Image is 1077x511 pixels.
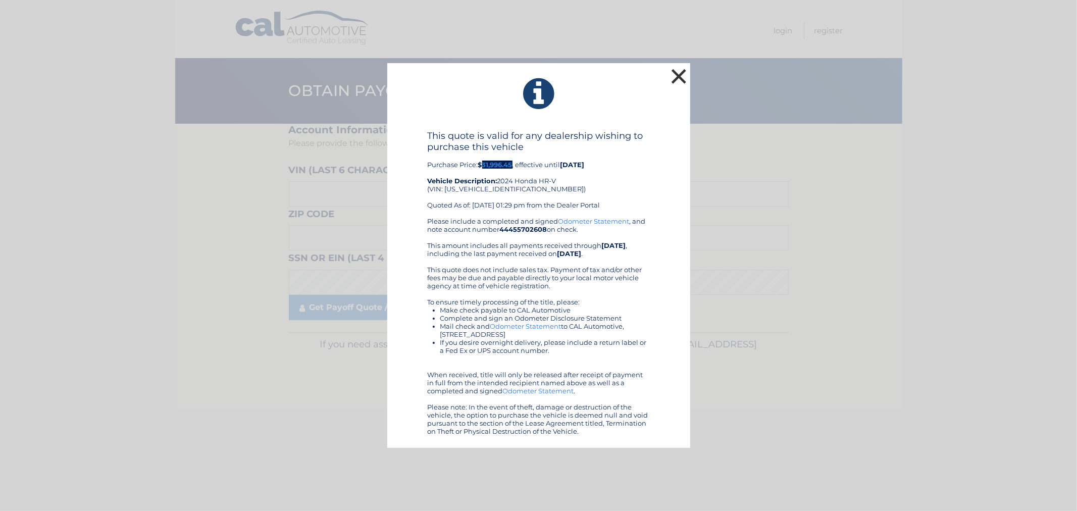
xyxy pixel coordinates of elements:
[558,217,630,225] a: Odometer Statement
[602,241,626,249] b: [DATE]
[428,177,497,185] strong: Vehicle Description:
[503,387,574,395] a: Odometer Statement
[669,66,689,86] button: ×
[428,130,650,217] div: Purchase Price: , effective until 2024 Honda HR-V (VIN: [US_VEHICLE_IDENTIFICATION_NUMBER]) Quote...
[478,161,512,169] b: $31,996.45
[440,338,650,354] li: If you desire overnight delivery, please include a return label or a Fed Ex or UPS account number.
[440,322,650,338] li: Mail check and to CAL Automotive, [STREET_ADDRESS]
[557,249,582,258] b: [DATE]
[560,161,585,169] b: [DATE]
[440,306,650,314] li: Make check payable to CAL Automotive
[500,225,547,233] b: 44455702608
[440,314,650,322] li: Complete and sign an Odometer Disclosure Statement
[490,322,561,330] a: Odometer Statement
[428,217,650,435] div: Please include a completed and signed , and note account number on check. This amount includes al...
[428,130,650,152] h4: This quote is valid for any dealership wishing to purchase this vehicle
